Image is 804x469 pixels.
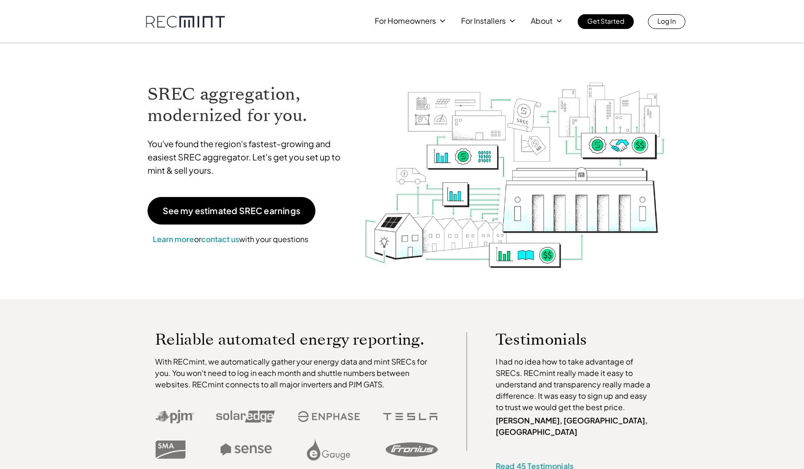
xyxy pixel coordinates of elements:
[461,14,506,28] p: For Installers
[375,14,436,28] p: For Homeowners
[201,234,239,244] a: contact us
[531,14,553,28] p: About
[496,356,655,413] p: I had no idea how to take advantage of SRECs. RECmint really made it easy to understand and trans...
[587,14,624,28] p: Get Started
[155,356,438,390] p: With RECmint, we automatically gather your energy data and mint SRECs for you. You won't need to ...
[578,14,634,29] a: Get Started
[155,332,438,347] p: Reliable automated energy reporting.
[148,197,315,225] a: See my estimated SREC earnings
[148,233,314,245] p: or with your questions
[496,415,655,438] p: [PERSON_NAME], [GEOGRAPHIC_DATA], [GEOGRAPHIC_DATA]
[148,84,350,126] h1: SREC aggregation, modernized for you.
[648,14,685,29] a: Log In
[657,14,676,28] p: Log In
[153,234,194,244] a: Learn more
[363,57,666,271] img: RECmint value cycle
[148,137,350,177] p: You've found the region's fastest-growing and easiest SREC aggregator. Let's get you set up to mi...
[496,332,637,347] p: Testimonials
[163,206,300,215] p: See my estimated SREC earnings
